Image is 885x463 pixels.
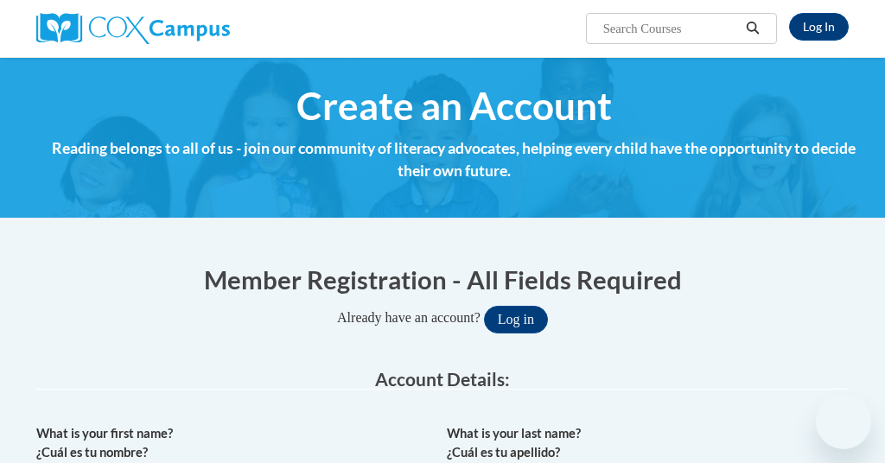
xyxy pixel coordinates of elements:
iframe: Button to launch messaging window [816,394,871,449]
button: Search [740,18,766,39]
button: Log in [484,306,548,333]
a: Log In [789,13,849,41]
img: Cox Campus [36,13,230,44]
span: Create an Account [296,83,612,129]
input: Search Courses [602,18,740,39]
label: What is your last name? ¿Cuál es tu apellido? [447,424,849,462]
h1: Member Registration - All Fields Required [36,262,849,297]
label: What is your first name? ¿Cuál es tu nombre? [36,424,438,462]
h4: Reading belongs to all of us - join our community of literacy advocates, helping every child have... [48,137,860,183]
span: Account Details: [375,368,510,390]
span: Already have an account? [337,310,481,325]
